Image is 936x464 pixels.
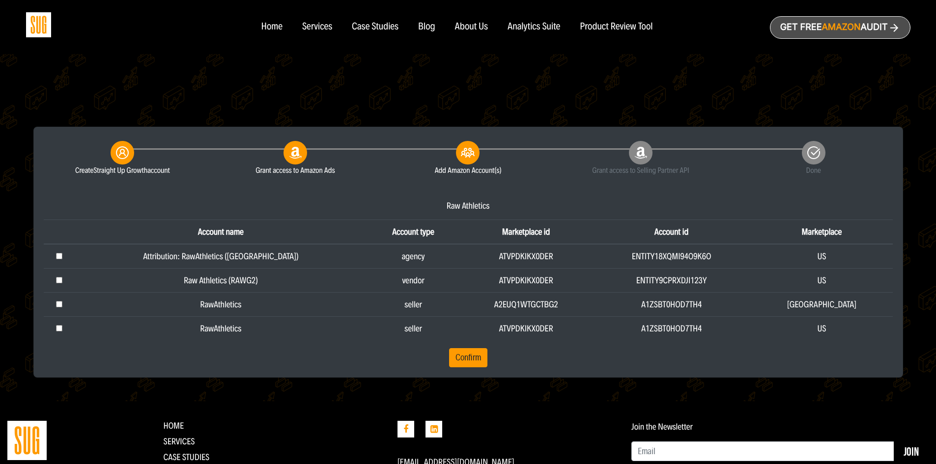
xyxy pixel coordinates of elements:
[449,348,487,368] button: Confirm
[751,316,892,340] td: US
[26,12,51,37] img: Sug
[735,164,893,176] small: Done
[460,292,592,316] td: A2EUQ1WTGCTBG2
[93,165,147,175] span: Straight Up Growth
[367,292,460,316] td: seller
[163,420,184,431] a: Home
[631,441,894,461] input: Email
[460,219,592,244] th: Marketplace id
[7,421,47,460] img: Straight Up Growth
[631,422,693,432] label: Join the Newsletter
[352,22,398,32] a: Case Studies
[302,22,332,32] a: Services
[75,292,367,316] td: RawAthletics
[418,22,435,32] a: Blog
[751,268,892,292] td: US
[592,292,751,316] td: A1ZSBT0HOD7TH4
[455,22,488,32] a: About Us
[44,164,202,176] small: Create account
[751,292,892,316] td: [GEOGRAPHIC_DATA]
[367,268,460,292] td: vendor
[770,16,910,39] a: Get freeAmazonAudit
[592,268,751,292] td: ENTITY9CPRXDJI123Y
[367,316,460,340] td: seller
[389,164,547,176] small: Add Amazon Account(s)
[562,164,720,176] small: Grant access to Selling Partner API
[367,244,460,269] td: agency
[216,164,374,176] small: Grant access to Amazon Ads
[894,441,929,461] button: Join
[592,244,751,269] td: ENTITY18XQMI94O9K6O
[460,316,592,340] td: ATVPDKIKX0DER
[822,22,860,32] span: Amazon
[460,268,592,292] td: ATVPDKIKX0DER
[592,316,751,340] td: A1ZSBT0HOD7TH4
[751,244,892,269] td: US
[751,219,892,244] th: Marketplace
[75,244,367,269] td: Attribution: RawAthletics ([GEOGRAPHIC_DATA])
[508,22,560,32] a: Analytics Suite
[580,22,652,32] a: Product Review Tool
[44,200,893,212] div: Raw Athletics
[75,316,367,340] td: RawAthletics
[367,219,460,244] th: Account type
[592,219,751,244] th: Account id
[75,268,367,292] td: Raw Athletics (RAWG2)
[163,452,209,463] a: CASE STUDIES
[163,436,195,447] a: Services
[75,219,367,244] th: Account name
[460,244,592,269] td: ATVPDKIKX0DER
[261,22,282,32] a: Home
